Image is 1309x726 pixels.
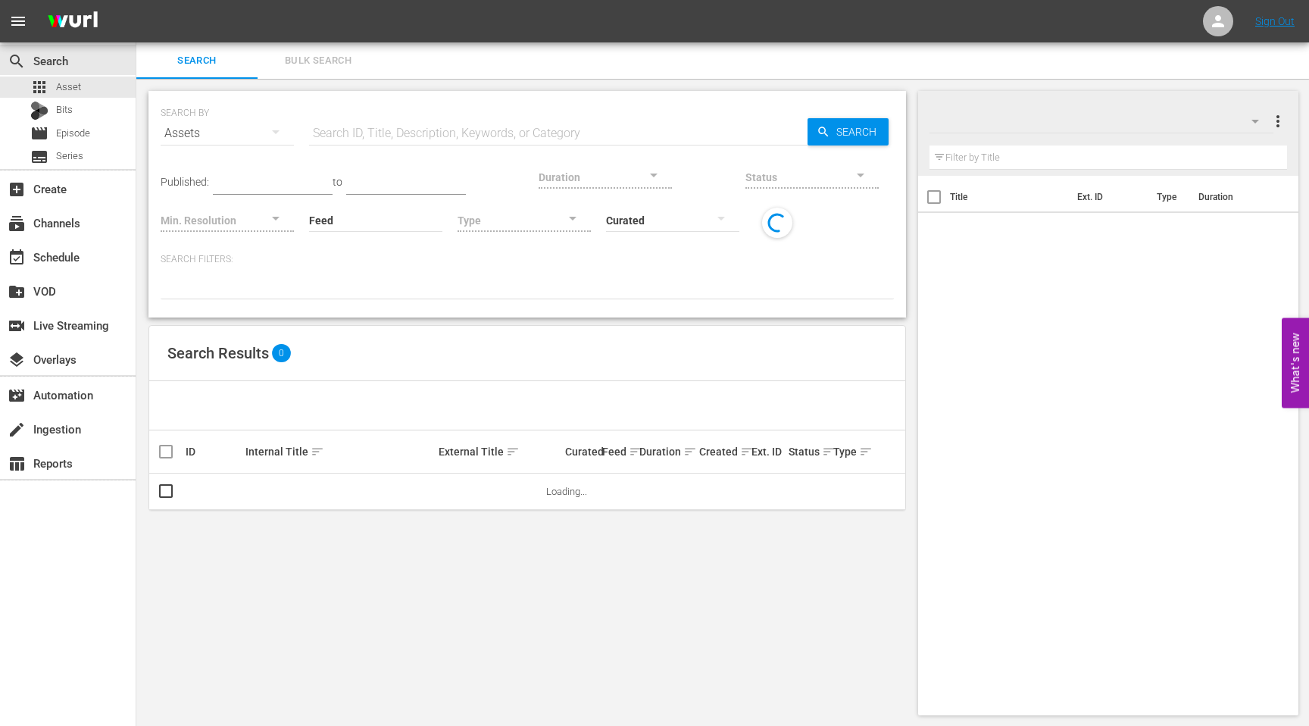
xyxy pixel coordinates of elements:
[506,445,520,458] span: sort
[267,52,370,70] span: Bulk Search
[36,4,109,39] img: ans4CAIJ8jUAAAAAAAAAAAAAAAAAAAAAAAAgQb4GAAAAAAAAAAAAAAAAAAAAAAAAJMjXAAAAAAAAAAAAAAAAAAAAAAAAgAT5G...
[1269,112,1287,130] span: more_vert
[56,126,90,141] span: Episode
[56,149,83,164] span: Series
[789,443,829,461] div: Status
[8,421,26,439] span: Ingestion
[333,176,342,188] span: to
[830,118,889,146] span: Search
[8,386,26,405] span: Automation
[751,446,784,458] div: Ext. ID
[8,283,26,301] span: VOD
[8,317,26,335] span: Live Streaming
[602,443,635,461] div: Feed
[740,445,754,458] span: sort
[629,445,642,458] span: sort
[8,455,26,473] span: Reports
[9,12,27,30] span: menu
[8,52,26,70] span: Search
[683,445,697,458] span: sort
[30,148,48,166] span: Series
[1068,176,1148,218] th: Ext. ID
[272,344,291,362] span: 0
[1282,318,1309,408] button: Open Feedback Widget
[167,344,269,362] span: Search Results
[145,52,248,70] span: Search
[639,443,695,461] div: Duration
[833,443,858,461] div: Type
[30,78,48,96] span: Asset
[8,214,26,233] span: Channels
[30,102,48,120] div: Bits
[1148,176,1189,218] th: Type
[161,112,294,155] div: Assets
[245,443,434,461] div: Internal Title
[822,445,836,458] span: sort
[56,102,73,117] span: Bits
[186,446,241,458] div: ID
[950,176,1068,218] th: Title
[1255,15,1295,27] a: Sign Out
[8,249,26,267] span: Schedule
[1189,176,1280,218] th: Duration
[546,486,587,497] span: Loading...
[859,445,873,458] span: sort
[56,80,81,95] span: Asset
[1269,103,1287,139] button: more_vert
[311,445,324,458] span: sort
[8,351,26,369] span: Overlays
[699,443,747,461] div: Created
[161,176,209,188] span: Published:
[161,253,894,266] p: Search Filters:
[30,124,48,142] span: Episode
[565,446,598,458] div: Curated
[439,443,561,461] div: External Title
[8,180,26,199] span: Create
[808,118,889,146] button: Search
